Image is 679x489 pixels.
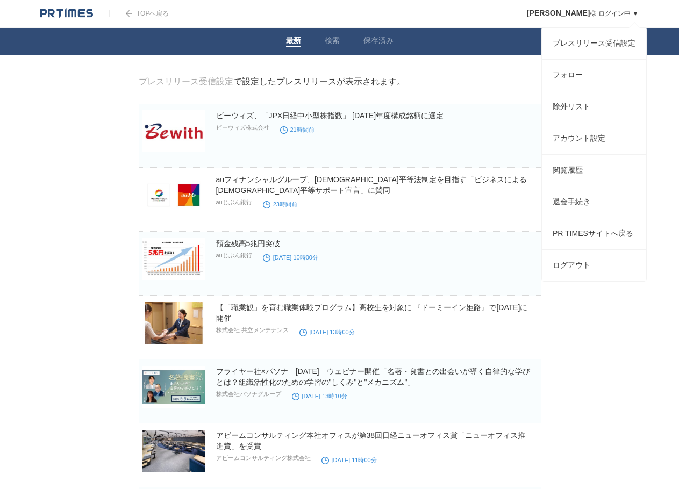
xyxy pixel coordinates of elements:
a: 【「職業観」を育む職業体験プログラム】高校生を対象に 『ドーミーイン姫路』で[DATE]に開催 [216,303,528,322]
a: プレスリリース受信設定 [139,77,233,86]
time: 23時間前 [263,201,297,207]
a: 除外リスト [542,91,646,123]
img: logo.png [40,8,93,19]
img: arrow.png [126,10,132,17]
a: 預金残高5兆円突破 [216,239,281,248]
a: PR TIMESサイトへ戻る [542,218,646,249]
a: 退会手続き [542,186,646,218]
img: auフィナンシャルグループ、LGBT平等法制定を目指す「ビジネスによるLGBT平等サポート宣言」に賛同 [142,174,205,216]
p: auじぶん銀行 [216,198,252,206]
div: で設定したプレスリリースが表示されます。 [139,76,405,88]
time: [DATE] 10時00分 [263,254,318,261]
time: [DATE] 11時00分 [321,457,377,463]
time: [DATE] 13時00分 [299,329,355,335]
img: フライヤー社×パソナ 9月9日 ウェビナー開催「名著・良書との出会いが導く自律的な学びとは？組織活性化のための学習の"しくみ"と"メカニズム"」 [142,366,205,408]
a: ログアウト [542,250,646,281]
a: auフィナンシャルグループ、[DEMOGRAPHIC_DATA]平等法制定を目指す「ビジネスによる[DEMOGRAPHIC_DATA]平等サポート宣言」に賛同 [216,175,527,195]
span: [PERSON_NAME] [527,9,590,17]
a: フォロー [542,60,646,91]
a: アカウント設定 [542,123,646,154]
p: ビーウィズ株式会社 [216,124,269,132]
a: ビーウィズ、「JPX日経中小型株指数」 [DATE]年度構成銘柄に選定 [216,111,444,120]
p: 株式会社パソナグループ [216,390,281,398]
a: プレスリリース受信設定 [542,28,646,59]
a: [PERSON_NAME]様 ログイン中 ▼ [527,10,639,17]
p: 株式会社 共立メンテナンス [216,326,289,334]
a: アビームコンサルティング本社オフィスが第38回日経ニューオフィス賞「ニューオフィス推進賞」を受賞 [216,431,526,450]
a: 閲覧履歴 [542,155,646,186]
img: 預金残高5兆円突破 [142,238,205,280]
a: フライヤー社×パソナ [DATE] ウェビナー開催「名著・良書との出会いが導く自律的な学びとは？組織活性化のための学習の"しくみ"と"メカニズム"」 [216,367,530,386]
p: auじぶん銀行 [216,251,252,260]
time: 21時間前 [280,126,315,133]
a: TOPへ戻る [109,10,169,17]
p: アビームコンサルティング株式会社 [216,454,311,462]
a: 保存済み [363,36,394,47]
a: 検索 [325,36,340,47]
a: 最新 [286,36,301,47]
img: アビームコンサルティング本社オフィスが第38回日経ニューオフィス賞「ニューオフィス推進賞」を受賞 [142,430,205,472]
img: 【「職業観」を育む職業体験プログラム】高校生を対象に 『ドーミーイン姫路』で8月18日に開催 [142,302,205,344]
img: ビーウィズ、「JPX日経中小型株指数」 2025年度構成銘柄に選定 [142,110,205,152]
time: [DATE] 13時10分 [292,393,347,399]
